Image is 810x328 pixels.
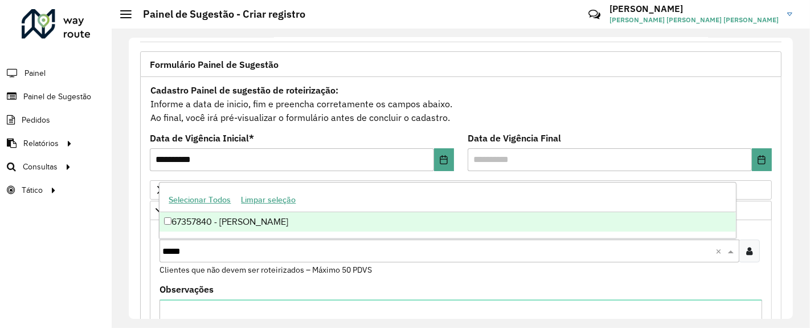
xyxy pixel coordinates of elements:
[752,148,772,171] button: Choose Date
[150,84,338,96] strong: Cadastro Painel de sugestão de roteirização:
[159,212,735,232] div: 67357840 - [PERSON_NAME]
[159,282,214,296] label: Observações
[159,265,372,275] small: Clientes que não devem ser roteirizados – Máximo 50 PDVS
[23,91,91,103] span: Painel de Sugestão
[150,201,772,220] a: Preservar Cliente - Devem ficar no buffer, não roteirizar
[236,191,301,209] button: Limpar seleção
[609,15,779,25] span: [PERSON_NAME] [PERSON_NAME] [PERSON_NAME]
[22,114,50,126] span: Pedidos
[23,137,59,149] span: Relatórios
[163,191,236,209] button: Selecionar Todos
[150,83,772,125] div: Informe a data de inicio, fim e preencha corretamente os campos abaixo. Ao final, você irá pré-vi...
[150,180,772,200] a: Priorizar Cliente - Não podem ficar no buffer
[159,182,736,238] ng-dropdown-panel: Options list
[132,8,305,21] h2: Painel de Sugestão - Criar registro
[22,184,43,196] span: Tático
[715,244,725,258] span: Clear all
[150,131,254,145] label: Data de Vigência Inicial
[24,67,46,79] span: Painel
[609,3,779,14] h3: [PERSON_NAME]
[582,2,607,27] a: Contato Rápido
[150,60,279,69] span: Formulário Painel de Sugestão
[434,148,454,171] button: Choose Date
[23,161,58,173] span: Consultas
[468,131,561,145] label: Data de Vigência Final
